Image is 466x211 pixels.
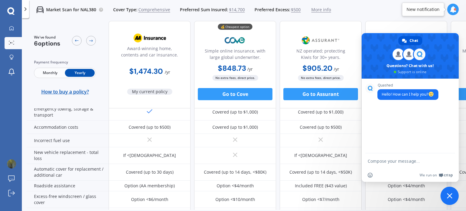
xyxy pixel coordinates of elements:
div: Included FREE ($43 value) [295,183,347,189]
span: Hello! How can I help you? [382,92,434,97]
span: How to buy a policy? [41,89,89,95]
div: Covered (up to 14 days, <$50K) [289,169,352,175]
img: car.f15378c7a67c060ca3f3.svg [36,6,44,13]
span: Comprehensive [138,7,170,13]
textarea: Compose your message... [368,158,439,164]
div: Emergency towing, storage & transport [27,104,109,121]
div: New notification [407,6,440,12]
div: NZ operated; protecting Kiwis for 30+ years. [285,48,356,63]
div: 💰 Cheapest option [218,24,252,30]
div: Simple online insurance, with large global underwriter. [199,48,271,63]
div: New vehicle replacement - total loss [27,147,109,164]
span: $500 [291,7,301,13]
img: Assurant.png [301,33,341,48]
img: AA.webp [130,30,170,46]
span: 6 options [34,39,60,47]
img: Cove.webp [215,33,255,48]
div: Chat [398,36,422,45]
div: Accommodation costs [27,121,109,134]
div: Covered (up to $1,000) [212,109,258,115]
div: Covered (up to 30 days) [126,169,174,175]
div: Option <$4/month [388,196,425,202]
div: Payment frequency [34,59,96,65]
span: My current policy [127,89,172,95]
div: Covered (up to $500) [129,124,171,130]
div: Option <$10/month [215,196,255,202]
a: We run onCrisp [420,173,453,178]
img: ACg8ocKEQ3lt6MA8Jc2uwaVIeXvvgCRXUSm3Edr1pyjt7QT3vlx5IYxP=s96-c [7,159,16,168]
div: Option <$4/month [388,183,425,189]
div: If <[DEMOGRAPHIC_DATA] [294,152,347,158]
img: Provident.png [386,33,426,48]
span: Chat [410,36,418,45]
div: Covered (up to $1,000) [298,109,343,115]
div: Covered (up to $1,000) [212,124,258,130]
span: $14,700 [229,7,245,13]
div: Incorrect fuel use [27,134,109,147]
p: Market Scan for NAL380 [46,7,96,13]
button: Go to Assurant [283,88,358,100]
span: We run on [420,173,437,178]
div: Option <$7/month [302,196,339,202]
div: Close chat [441,187,459,205]
div: Automatic cover for replacement / additional car [27,164,109,181]
div: If <[DEMOGRAPHIC_DATA] [123,152,176,158]
div: Roadside assistance [27,181,109,191]
b: $848.73 [218,63,246,73]
div: Covered (up to $500) [300,124,342,130]
span: No extra fees, direct price. [212,75,258,81]
span: Crisp [444,173,453,178]
span: Quashed [377,83,438,87]
b: $905.20 [302,63,333,73]
span: / yr [165,69,170,75]
span: No extra fees, direct price. [298,75,344,81]
span: / yr [334,66,339,72]
div: Option <$4/month [217,183,254,189]
button: Go to Cove [198,88,272,100]
div: Option (AA membership) [124,183,175,189]
div: Excess-free windscreen / glass cover [27,191,109,208]
span: More info [311,7,331,13]
span: We've found [34,35,60,40]
span: Insert an emoji [368,173,373,178]
div: Option <$6/month [131,196,168,202]
b: $1,474.30 [129,66,163,76]
span: Monthly [35,69,65,77]
span: / yr [247,66,253,72]
span: Preferred Excess: [255,7,290,13]
span: Yearly [65,69,95,77]
div: Covered (up to 14 days, <$80K) [204,169,266,175]
div: Award-winning home, contents and car insurance. [114,45,185,60]
span: Preferred Sum Insured: [180,7,228,13]
span: Cover Type: [113,7,137,13]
